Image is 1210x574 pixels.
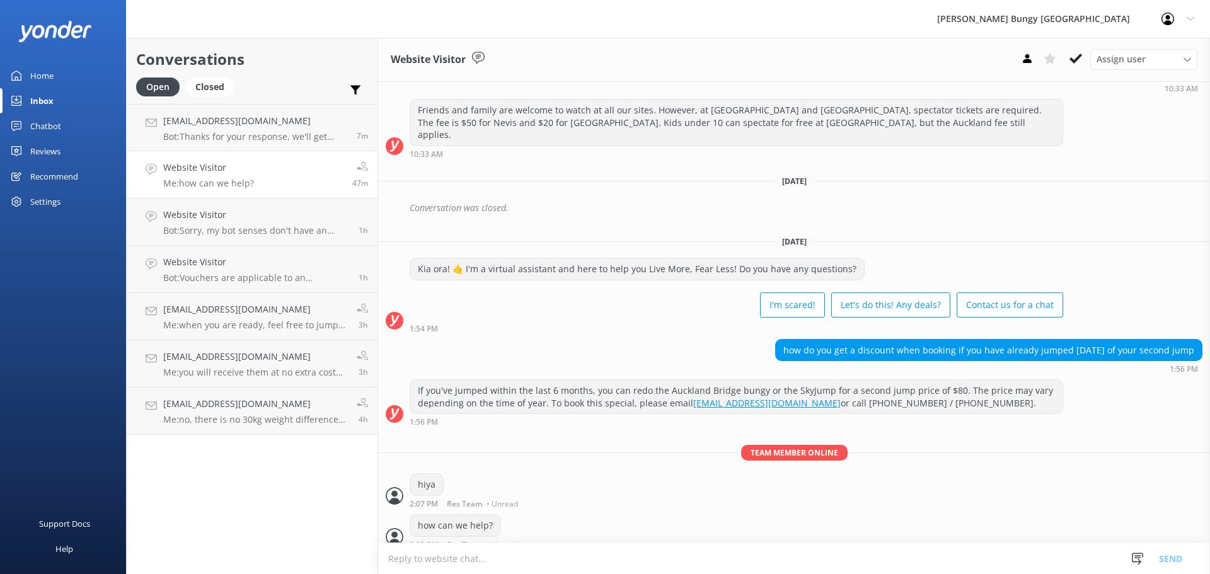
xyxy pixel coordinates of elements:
[136,79,186,93] a: Open
[359,414,368,425] span: 10:40am 18-Aug-2025 (UTC +12:00) Pacific/Auckland
[163,350,347,364] h4: [EMAIL_ADDRESS][DOMAIN_NAME]
[127,104,377,151] a: [EMAIL_ADDRESS][DOMAIN_NAME]Bot:Thanks for your response, we'll get back to you as soon as we can...
[410,324,1063,333] div: 01:54pm 18-Aug-2025 (UTC +12:00) Pacific/Auckland
[410,541,438,549] strong: 2:08 PM
[410,197,1202,219] div: Conversation was closed.
[127,293,377,340] a: [EMAIL_ADDRESS][DOMAIN_NAME]Me:when you are ready, feel free to jump back on the chat (not email)...
[1097,52,1146,66] span: Assign user
[352,178,368,188] span: 02:08pm 18-Aug-2025 (UTC +12:00) Pacific/Auckland
[30,189,60,214] div: Settings
[410,515,500,536] div: how can we help?
[410,151,443,158] strong: 10:33 AM
[386,197,1202,219] div: 2025-08-14T15:42:28.342
[410,500,438,508] strong: 2:07 PM
[163,114,347,128] h4: [EMAIL_ADDRESS][DOMAIN_NAME]
[127,198,377,246] a: Website VisitorBot:Sorry, my bot senses don't have an answer for that, please try and rephrase yo...
[163,397,347,411] h4: [EMAIL_ADDRESS][DOMAIN_NAME]
[410,499,521,508] div: 02:07pm 18-Aug-2025 (UTC +12:00) Pacific/Auckland
[127,387,377,435] a: [EMAIL_ADDRESS][DOMAIN_NAME]Me:no, there is no 30kg weight difference requirement for the the Swi...
[163,414,347,425] p: Me: no, there is no 30kg weight difference requirement for the the Swing, provided you both are a...
[30,63,54,88] div: Home
[487,500,518,508] span: • Unread
[163,302,347,316] h4: [EMAIL_ADDRESS][DOMAIN_NAME]
[391,52,466,68] h3: Website Visitor
[163,225,349,236] p: Bot: Sorry, my bot senses don't have an answer for that, please try and rephrase your question, I...
[163,208,349,222] h4: Website Visitor
[357,130,368,141] span: 02:48pm 18-Aug-2025 (UTC +12:00) Pacific/Auckland
[1170,365,1198,373] strong: 1:56 PM
[410,418,438,426] strong: 1:56 PM
[30,88,54,113] div: Inbox
[775,236,814,247] span: [DATE]
[163,178,254,189] p: Me: how can we help?
[693,397,841,409] a: [EMAIL_ADDRESS][DOMAIN_NAME]
[359,272,368,283] span: 01:18pm 18-Aug-2025 (UTC +12:00) Pacific/Auckland
[957,292,1063,318] button: Contact us for a chat
[127,340,377,387] a: [EMAIL_ADDRESS][DOMAIN_NAME]Me:you will receive them at no extra cost on the day3h
[1090,49,1197,69] div: Assign User
[136,47,368,71] h2: Conversations
[741,445,848,461] span: Team member online
[359,225,368,236] span: 01:43pm 18-Aug-2025 (UTC +12:00) Pacific/Auckland
[359,367,368,377] span: 11:04am 18-Aug-2025 (UTC +12:00) Pacific/Auckland
[30,164,78,189] div: Recommend
[1165,85,1198,93] strong: 10:33 AM
[30,139,60,164] div: Reviews
[776,340,1202,361] div: how do you get a discount when booking if you have already jumped [DATE] of your second jump
[831,292,950,318] button: Let's do this! Any deals?
[30,113,61,139] div: Chatbot
[55,536,73,561] div: Help
[127,151,377,198] a: Website VisitorMe:how can we help?47m
[163,131,347,142] p: Bot: Thanks for your response, we'll get back to you as soon as we can during opening hours.
[912,84,1202,93] div: 10:33am 14-Aug-2025 (UTC +12:00) Pacific/Auckland
[163,272,349,284] p: Bot: Vouchers are applicable to an individual and cannot be shared between more people. You would...
[447,541,482,549] span: Res Team
[163,367,347,378] p: Me: you will receive them at no extra cost on the day
[775,176,814,187] span: [DATE]
[410,417,1063,426] div: 01:56pm 18-Aug-2025 (UTC +12:00) Pacific/Auckland
[163,255,349,269] h4: Website Visitor
[359,319,368,330] span: 11:05am 18-Aug-2025 (UTC +12:00) Pacific/Auckland
[39,511,90,536] div: Support Docs
[136,77,180,96] div: Open
[127,246,377,293] a: Website VisitorBot:Vouchers are applicable to an individual and cannot be shared between more peo...
[163,161,254,175] h4: Website Visitor
[410,325,438,333] strong: 1:54 PM
[410,258,864,280] div: Kia ora! 🤙 I'm a virtual assistant and here to help you Live More, Fear Less! Do you have any que...
[410,474,443,495] div: hiya
[19,21,91,42] img: yonder-white-logo.png
[447,500,482,508] span: Res Team
[163,319,347,331] p: Me: when you are ready, feel free to jump back on the chat (not email) between 8:30am-5pm NZT, we...
[410,149,1063,158] div: 10:33am 14-Aug-2025 (UTC +12:00) Pacific/Auckland
[775,364,1202,373] div: 01:56pm 18-Aug-2025 (UTC +12:00) Pacific/Auckland
[410,100,1063,146] div: Friends and family are welcome to watch at all our sites. However, at [GEOGRAPHIC_DATA] and [GEOG...
[186,79,240,93] a: Closed
[410,540,521,549] div: 02:08pm 18-Aug-2025 (UTC +12:00) Pacific/Auckland
[760,292,825,318] button: I'm scared!
[410,380,1063,413] div: If you've jumped within the last 6 months, you can redo the Auckland Bridge bungy or the SkyJump ...
[186,77,234,96] div: Closed
[487,541,518,549] span: • Unread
